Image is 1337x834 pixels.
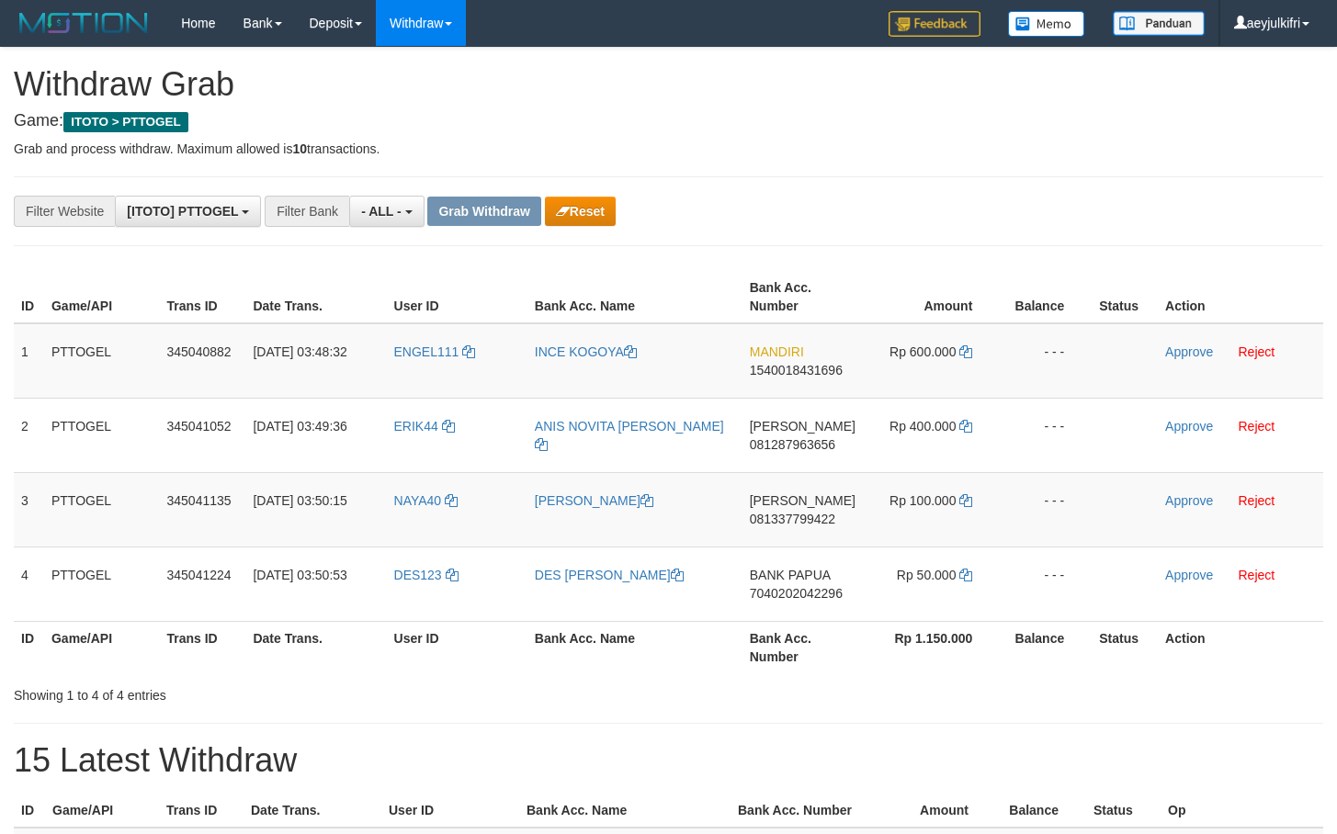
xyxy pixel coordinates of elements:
[1238,493,1275,508] a: Reject
[253,493,346,508] span: [DATE] 03:50:15
[527,271,742,323] th: Bank Acc. Name
[1092,621,1158,673] th: Status
[750,493,855,508] span: [PERSON_NAME]
[861,794,996,828] th: Amount
[14,472,44,547] td: 3
[1238,344,1275,359] a: Reject
[535,568,684,582] a: DES [PERSON_NAME]
[750,344,804,359] span: MANDIRI
[245,271,386,323] th: Date Trans.
[889,11,980,37] img: Feedback.jpg
[1158,271,1323,323] th: Action
[959,344,972,359] a: Copy 600000 to clipboard
[750,363,843,378] span: Copy 1540018431696 to clipboard
[1165,568,1213,582] a: Approve
[750,437,835,452] span: Copy 081287963656 to clipboard
[166,419,231,434] span: 345041052
[14,140,1323,158] p: Grab and process withdraw. Maximum allowed is transactions.
[253,568,346,582] span: [DATE] 03:50:53
[535,493,653,508] a: [PERSON_NAME]
[14,323,44,399] td: 1
[959,419,972,434] a: Copy 400000 to clipboard
[1000,472,1092,547] td: - - -
[750,512,835,526] span: Copy 081337799422 to clipboard
[44,472,160,547] td: PTTOGEL
[14,196,115,227] div: Filter Website
[381,794,519,828] th: User ID
[535,419,724,452] a: ANIS NOVITA [PERSON_NAME]
[44,547,160,621] td: PTTOGEL
[996,794,1086,828] th: Balance
[115,196,261,227] button: [ITOTO] PTTOGEL
[127,204,238,219] span: [ITOTO] PTTOGEL
[14,66,1323,103] h1: Withdraw Grab
[387,621,527,673] th: User ID
[1238,419,1275,434] a: Reject
[1000,621,1092,673] th: Balance
[394,344,476,359] a: ENGEL111
[959,493,972,508] a: Copy 100000 to clipboard
[394,344,459,359] span: ENGEL111
[14,112,1323,130] h4: Game:
[1113,11,1205,36] img: panduan.png
[535,344,637,359] a: INCE KOGOYA
[545,197,616,226] button: Reset
[245,621,386,673] th: Date Trans.
[14,621,44,673] th: ID
[159,271,245,323] th: Trans ID
[394,568,459,582] a: DES123
[394,419,455,434] a: ERIK44
[394,419,438,434] span: ERIK44
[742,271,863,323] th: Bank Acc. Number
[159,621,245,673] th: Trans ID
[44,621,160,673] th: Game/API
[750,419,855,434] span: [PERSON_NAME]
[292,141,307,156] strong: 10
[387,271,527,323] th: User ID
[44,323,160,399] td: PTTOGEL
[1000,271,1092,323] th: Balance
[889,419,956,434] span: Rp 400.000
[166,568,231,582] span: 345041224
[14,679,543,704] div: Showing 1 to 4 of 4 entries
[14,742,1323,779] h1: 15 Latest Withdraw
[14,794,45,828] th: ID
[427,197,540,226] button: Grab Withdraw
[959,568,972,582] a: Copy 50000 to clipboard
[394,493,442,508] span: NAYA40
[14,271,44,323] th: ID
[159,794,244,828] th: Trans ID
[1165,419,1213,434] a: Approve
[63,112,188,132] span: ITOTO > PTTOGEL
[44,271,160,323] th: Game/API
[265,196,349,227] div: Filter Bank
[1161,794,1323,828] th: Op
[253,344,346,359] span: [DATE] 03:48:32
[897,568,957,582] span: Rp 50.000
[394,493,459,508] a: NAYA40
[1086,794,1161,828] th: Status
[253,419,346,434] span: [DATE] 03:49:36
[349,196,424,227] button: - ALL -
[1165,493,1213,508] a: Approve
[731,794,861,828] th: Bank Acc. Number
[1158,621,1323,673] th: Action
[1165,344,1213,359] a: Approve
[742,621,863,673] th: Bank Acc. Number
[750,568,831,582] span: BANK PAPUA
[527,621,742,673] th: Bank Acc. Name
[1238,568,1275,582] a: Reject
[1000,547,1092,621] td: - - -
[244,794,381,828] th: Date Trans.
[519,794,731,828] th: Bank Acc. Name
[361,204,402,219] span: - ALL -
[166,344,231,359] span: 345040882
[45,794,159,828] th: Game/API
[863,621,1000,673] th: Rp 1.150.000
[14,547,44,621] td: 4
[889,493,956,508] span: Rp 100.000
[1000,323,1092,399] td: - - -
[1000,398,1092,472] td: - - -
[889,344,956,359] span: Rp 600.000
[750,586,843,601] span: Copy 7040202042296 to clipboard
